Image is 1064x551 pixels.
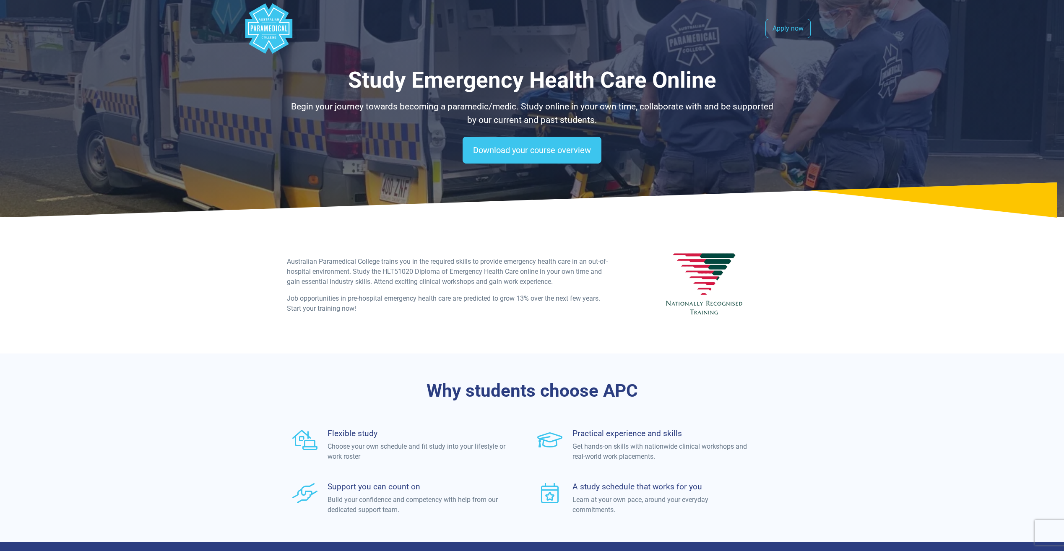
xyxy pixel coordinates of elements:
h1: Study Emergency Health Care Online [287,67,778,94]
h4: Support you can count on [328,482,507,491]
p: Get hands-on skills with nationwide clinical workshops and real-world work placements. [572,442,752,462]
p: Learn at your own pace, around your everyday commitments. [572,495,752,515]
p: Choose your own schedule and fit study into your lifestyle or work roster [328,442,507,462]
a: Apply now [765,19,811,38]
p: Begin your journey towards becoming a paramedic/medic. Study online in your own time, collaborate... [287,100,778,127]
div: Australian Paramedical College [244,3,294,54]
h4: Flexible study [328,429,507,438]
h4: Practical experience and skills [572,429,752,438]
h3: Why students choose APC [287,380,778,402]
p: Job opportunities in pre-hospital emergency health care are predicted to grow 13% over the next f... [287,294,611,314]
p: Australian Paramedical College trains you in the required skills to provide emergency health care... [287,257,611,287]
a: Download your course overview [463,137,601,164]
p: Build your confidence and competency with help from our dedicated support team. [328,495,507,515]
h4: A study schedule that works for you [572,482,752,491]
